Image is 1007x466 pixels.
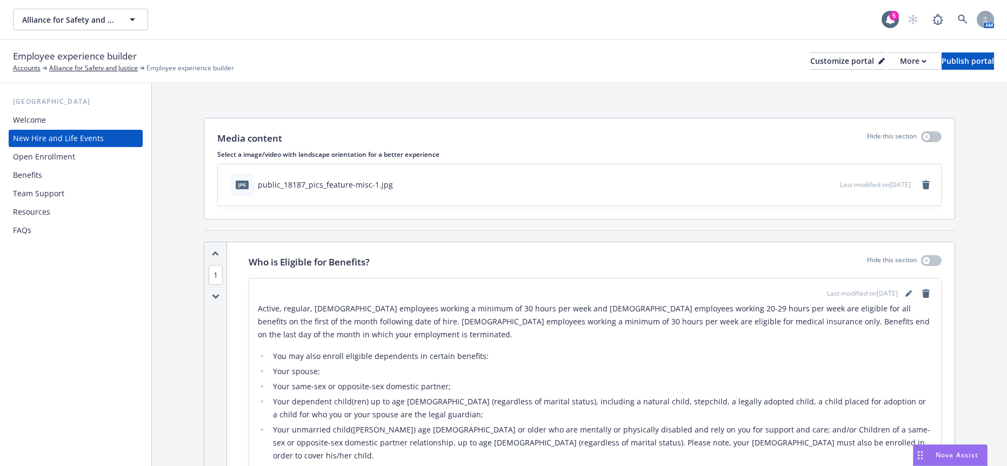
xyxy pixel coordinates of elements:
button: preview file [826,179,836,190]
span: Last modified on [DATE] [840,180,911,189]
div: Welcome [13,111,46,129]
div: Customize portal [810,53,885,69]
button: Publish portal [942,52,994,70]
div: Publish portal [942,53,994,69]
div: Team Support [13,185,64,202]
div: Drag to move [913,445,927,465]
span: 1 [209,265,223,285]
a: Start snowing [902,9,924,30]
a: Report a Bug [927,9,949,30]
a: FAQs [9,222,143,239]
a: Resources [9,203,143,221]
button: Nova Assist [913,444,988,466]
div: Benefits [13,167,42,184]
p: Hide this section [867,255,917,269]
button: download file [809,179,817,190]
a: New Hire and Life Events [9,130,143,147]
div: New Hire and Life Events [13,130,104,147]
button: Alliance for Safety and Justice [13,9,148,30]
div: More [900,53,926,69]
a: remove [919,178,932,191]
li: You may also enroll eligible dependents in certain benefits: [270,350,932,363]
li: Your unmarried child([PERSON_NAME]) age [DEMOGRAPHIC_DATA] or older who are mentally or physicall... [270,423,932,462]
a: Accounts [13,63,41,73]
a: Open Enrollment [9,148,143,165]
a: remove [919,287,932,300]
button: 1 [209,269,223,281]
li: Your dependent child(ren) up to age [DEMOGRAPHIC_DATA] (regardless of marital status), including ... [270,395,932,421]
span: jpg [236,181,249,189]
span: Employee experience builder [146,63,234,73]
a: editPencil [902,287,915,300]
a: Search [952,9,973,30]
button: More [887,52,939,70]
a: Team Support [9,185,143,202]
span: Last modified on [DATE] [827,289,898,298]
p: Media content [217,131,282,145]
span: Employee experience builder [13,49,137,63]
a: Benefits [9,167,143,184]
span: Nova Assist [936,450,978,460]
span: Alliance for Safety and Justice [22,14,116,25]
div: Open Enrollment [13,148,75,165]
div: FAQs [13,222,31,239]
div: 5 [889,11,899,21]
div: Resources [13,203,50,221]
a: Welcome [9,111,143,129]
button: Customize portal [810,52,885,70]
p: Active, regular, [DEMOGRAPHIC_DATA] employees working a minimum of 30 hours per week and [DEMOGRA... [258,302,932,341]
div: public_18187_pics_feature-misc-1.jpg [258,179,393,190]
p: Select a image/video with landscape orientation for a better experience [217,150,942,159]
p: Who is Eligible for Benefits? [249,255,370,269]
p: Hide this section [867,131,917,145]
li: Your spouse; [270,365,932,378]
li: Your same-sex or opposite-sex domestic partner; [270,380,932,393]
a: Alliance for Safety and Justice [49,63,138,73]
div: [GEOGRAPHIC_DATA] [9,96,143,107]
